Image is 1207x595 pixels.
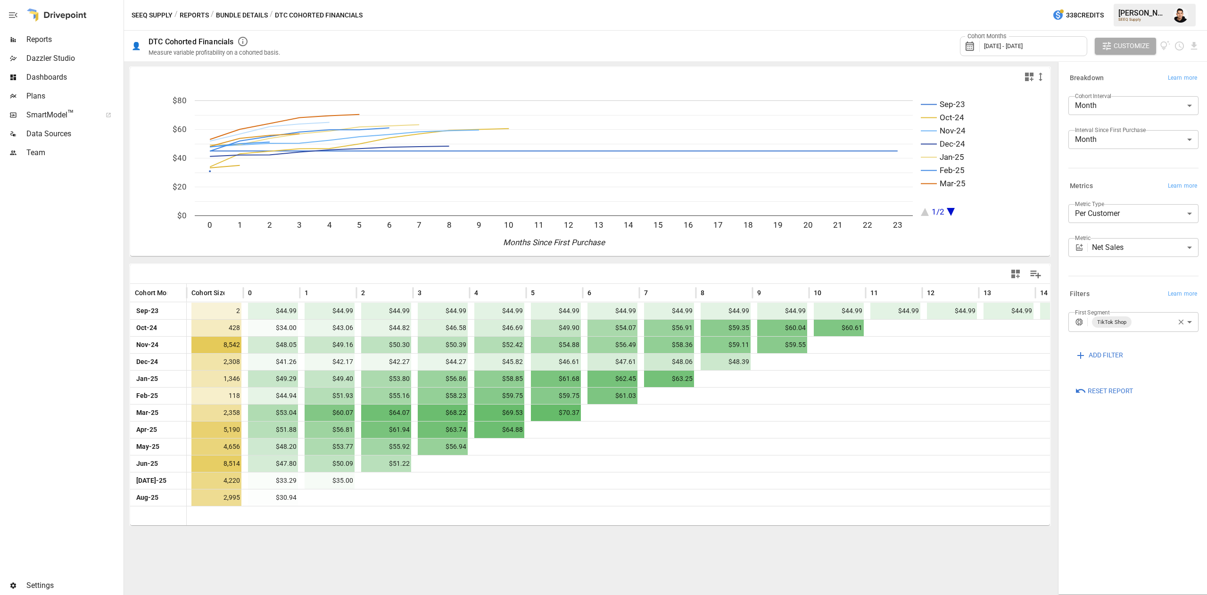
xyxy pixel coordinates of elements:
text: $60 [173,124,187,134]
span: Plans [26,91,122,102]
button: Sort [762,286,775,299]
button: 338Credits [1049,7,1108,24]
span: $44.99 [1040,303,1090,319]
button: Reports [180,9,209,21]
span: $47.80 [248,455,298,472]
text: Feb-25 [940,165,965,175]
text: 18 [744,220,753,230]
label: Cohort Interval [1075,92,1111,100]
span: $59.55 [757,337,807,353]
text: 22 [863,220,872,230]
label: Interval Since First Purchase [1075,126,1146,134]
span: $44.99 [644,303,694,319]
span: Mar-25 [135,405,160,421]
span: $44.99 [248,303,298,319]
label: First Segment [1075,308,1110,316]
button: Download report [1189,41,1199,51]
span: $58.23 [418,388,468,404]
span: 11 [870,288,878,297]
span: $61.03 [587,388,637,404]
span: 12 [927,288,934,297]
span: Customize [1114,40,1149,52]
div: Month [1068,130,1199,149]
span: $42.17 [305,354,355,370]
span: 5 [531,288,535,297]
h6: Breakdown [1070,73,1104,83]
span: $60.61 [814,320,864,336]
text: 1 [238,220,242,230]
span: $35.00 [305,472,355,489]
span: $59.75 [531,388,581,404]
span: 13 [984,288,991,297]
span: $59.35 [701,320,751,336]
button: Sort [705,286,719,299]
span: $68.22 [418,405,468,421]
span: $58.36 [644,337,694,353]
span: $50.39 [418,337,468,353]
span: 338 Credits [1066,9,1104,21]
text: 20 [803,220,813,230]
button: Sort [225,286,239,299]
span: $56.86 [418,371,468,387]
span: $49.90 [531,320,581,336]
text: 16 [684,220,693,230]
span: $69.53 [474,405,524,421]
span: [DATE]-25 [135,472,168,489]
div: Measure variable profitability on a cohorted basis. [149,49,280,56]
span: 0 [248,288,252,297]
span: Team [26,147,122,158]
span: Feb-25 [135,388,159,404]
span: $49.16 [305,337,355,353]
span: ™ [67,108,74,120]
span: Cohort Size [191,288,227,297]
span: Settings [26,580,122,591]
span: $51.93 [305,388,355,404]
button: Sort [422,286,436,299]
button: Sort [592,286,605,299]
span: $61.68 [531,371,581,387]
text: $0 [177,211,187,220]
span: 5,190 [191,421,241,438]
div: Per Customer [1068,204,1199,223]
span: 8 [701,288,704,297]
span: Cohort Month [135,288,177,297]
span: $44.99 [361,303,411,319]
text: Dec-24 [940,139,965,149]
span: $44.99 [757,303,807,319]
span: 1,346 [191,371,241,387]
span: $48.05 [248,337,298,353]
text: 17 [713,220,723,230]
span: $50.09 [305,455,355,472]
div: DTC Cohorted Financials [149,37,233,46]
text: 13 [594,220,603,230]
text: Months Since First Purchase [503,238,605,247]
span: $58.85 [474,371,524,387]
button: Sort [1049,286,1062,299]
span: $54.07 [587,320,637,336]
label: Metric Type [1075,200,1104,208]
button: Sort [479,286,492,299]
text: 6 [387,220,392,230]
text: $40 [173,153,187,163]
span: $60.07 [305,405,355,421]
span: $49.29 [248,371,298,387]
span: $52.42 [474,337,524,353]
span: $48.39 [701,354,751,370]
span: 4 [474,288,478,297]
span: $42.27 [361,354,411,370]
span: 8,514 [191,455,241,472]
span: Reset Report [1088,385,1133,397]
text: 2 [267,220,272,230]
button: Schedule report [1174,41,1185,51]
span: $59.75 [474,388,524,404]
span: SmartModel [26,109,95,121]
span: $44.82 [361,320,411,336]
button: Sort [366,286,379,299]
span: 2 [361,288,365,297]
span: $44.99 [870,303,920,319]
span: $59.11 [701,337,751,353]
span: Jan-25 [135,371,159,387]
span: $48.06 [644,354,694,370]
text: Sep-23 [940,99,965,109]
span: $34.00 [248,320,298,336]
